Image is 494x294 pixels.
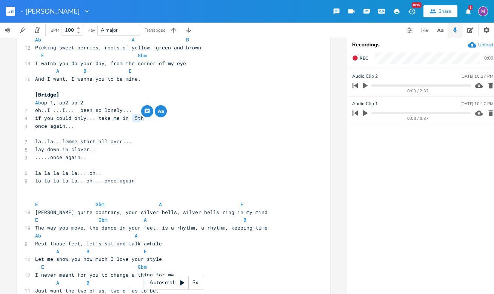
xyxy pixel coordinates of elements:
[35,232,41,239] span: Ab
[51,28,59,32] div: BPM
[35,44,201,51] span: Picking sweet berries, roots of yellow, green and brown
[41,52,44,59] span: E
[35,209,268,216] span: [PERSON_NAME] quite contrary, your silver bells, silver bells ring in my mind
[35,201,38,208] span: E
[460,5,476,18] button: 1
[460,74,493,78] div: [DATE] 10:27 PM
[35,154,86,161] span: .....once again..
[478,3,488,20] button: M
[186,36,189,43] span: B
[35,170,102,176] span: la la la la la... oh..
[35,36,41,43] span: Ab
[35,122,74,129] span: once again...
[35,177,135,184] span: la la la la la.. oh... once again
[98,216,108,223] span: Gbm
[101,27,118,34] span: A major
[35,138,132,145] span: la..la.. lemme start all over...
[404,5,419,18] button: New
[35,60,186,67] span: I watch you do your day, from the corner of my eye
[35,91,59,98] span: [Bridge]
[138,52,147,59] span: Gbm
[20,8,80,15] span: - [PERSON_NAME]
[365,116,471,121] div: 0:00 / 0:37
[460,102,493,106] div: [DATE] 10:17 PM
[35,216,38,223] span: E
[135,232,138,239] span: A
[35,287,159,294] span: Just want the two of us, two of us to be.
[35,271,174,278] span: I never meant for you to change a thing for me
[35,256,162,262] span: Let me show you how much I love your style
[86,248,89,255] span: B
[352,100,378,107] span: Audio Clip 1
[35,240,162,247] span: Rest those feet, let's sit and talk awhile
[35,146,95,153] span: lay down in clover..
[88,28,95,32] div: Key
[240,201,243,208] span: E
[159,201,162,208] span: A
[35,75,141,82] span: And I want, I wanna you to be mine.
[468,5,472,10] div: 1
[35,107,132,113] span: oh..I ...I... been so lonely...
[349,52,371,64] button: Rec
[35,115,144,121] span: if you could only... take me in 5th
[129,67,132,74] span: E
[144,248,147,255] span: E
[145,28,165,32] div: Transpose
[352,42,494,47] div: Recordings
[56,279,59,286] span: A
[35,99,41,106] span: Ab
[86,279,89,286] span: B
[83,67,86,74] span: B
[484,56,493,60] div: 0:00
[468,41,493,49] button: Upload
[360,55,368,61] span: Rec
[56,248,59,255] span: A
[423,5,457,17] button: Share
[35,99,83,106] span: up 1, up2 up 2
[478,42,493,48] div: Upload
[243,216,246,223] span: B
[132,36,135,43] span: A
[189,276,202,289] div: 3x
[41,263,44,270] span: E
[35,224,268,231] span: The way you move, the dance in your feet, is a rhythm, a rhythm, keeping time
[365,89,471,93] div: 0:00 / 2:32
[352,73,378,80] span: Audio Clip 2
[478,6,488,16] div: melindameshad
[143,276,204,289] div: Autoscroll
[138,263,147,270] span: Gbm
[412,2,422,8] div: New
[56,67,59,74] span: A
[144,216,147,223] span: A
[439,8,451,15] div: Share
[95,201,105,208] span: Gbm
